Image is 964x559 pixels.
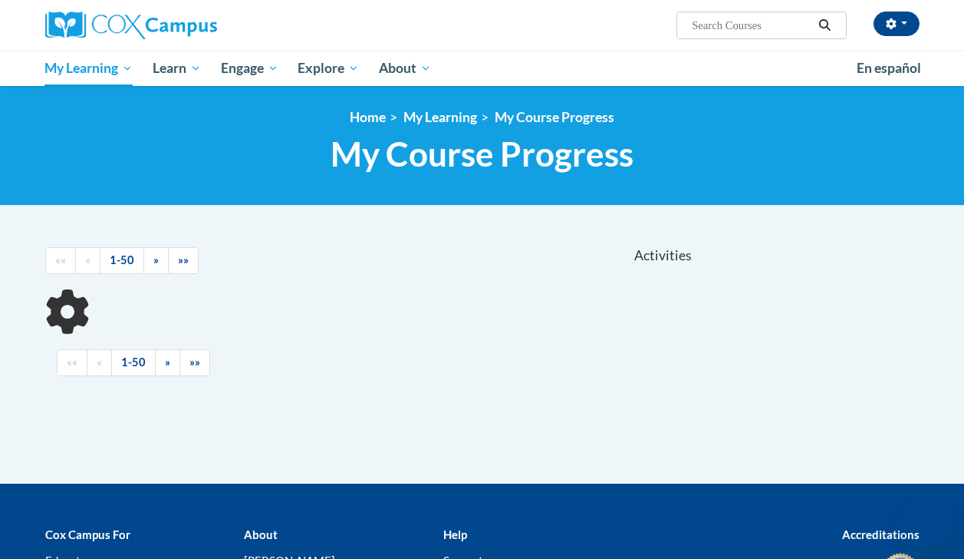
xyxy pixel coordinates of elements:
span: Explore [298,59,359,78]
span: «« [67,356,77,369]
b: Cox Campus For [45,528,130,541]
span: « [85,253,90,266]
a: Next [155,349,180,376]
span: My Learning [44,59,133,78]
span: En español [857,60,921,76]
a: My Course Progress [495,109,614,125]
a: Learn [143,51,211,86]
a: Begining [45,247,76,274]
span: Engage [221,59,278,78]
a: Next [143,247,169,274]
b: Help [443,528,467,541]
a: Begining [57,349,87,376]
button: Search [813,16,836,35]
img: Cox Campus [45,12,217,39]
a: 1-50 [111,349,156,376]
a: 1-50 [100,247,144,274]
span: About [379,59,431,78]
a: Home [350,109,386,125]
span: »» [189,356,200,369]
span: »» [178,253,189,266]
b: Accreditations [842,528,920,541]
span: Activities [634,247,692,264]
button: Account Settings [874,12,920,36]
a: En español [847,52,931,84]
span: «« [55,253,66,266]
div: Main menu [34,51,931,86]
a: Engage [211,51,288,86]
span: My Course Progress [331,134,633,174]
a: End [179,349,210,376]
span: » [165,356,170,369]
a: Previous [75,247,100,274]
a: Cox Campus [45,12,321,39]
a: My Learning [35,51,143,86]
input: Search Courses [690,16,813,35]
a: My Learning [403,109,477,125]
a: About [369,51,441,86]
iframe: Button to launch messaging window [903,498,952,547]
a: Explore [288,51,369,86]
span: Learn [153,59,201,78]
a: End [168,247,199,274]
span: » [153,253,159,266]
a: Previous [87,349,112,376]
span: « [97,356,102,369]
b: About [244,528,278,541]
